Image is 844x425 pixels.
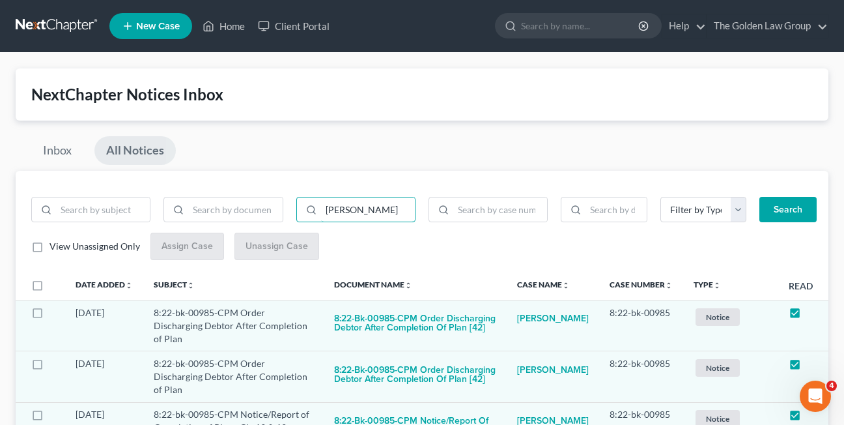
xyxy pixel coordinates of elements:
[31,84,813,105] div: NextChapter Notices Inbox
[696,308,740,326] span: Notice
[334,280,412,289] a: Document Nameunfold_more
[65,300,143,351] td: [DATE]
[696,359,740,377] span: Notice
[65,351,143,402] td: [DATE]
[694,280,721,289] a: Typeunfold_more
[188,198,282,222] input: Search by document name
[154,280,195,289] a: Subjectunfold_more
[517,357,589,383] a: [PERSON_NAME]
[321,198,415,222] input: Search by case name
[31,136,83,165] a: Inbox
[585,198,647,222] input: Search by date
[125,282,133,289] i: unfold_more
[800,381,831,412] iframe: Intercom live chat
[562,282,570,289] i: unfold_more
[707,14,828,38] a: The Golden Law Group
[76,280,133,289] a: Date Addedunfold_more
[694,357,768,379] a: Notice
[49,241,140,252] span: View Unassigned Only
[521,14,640,38] input: Search by name...
[662,14,706,38] a: Help
[143,351,324,402] td: 8:22-bk-00985-CPM Order Discharging Debtor After Completion of Plan
[517,306,589,332] a: [PERSON_NAME]
[517,280,570,289] a: Case Nameunfold_more
[665,282,673,289] i: unfold_more
[56,198,150,222] input: Search by subject
[599,351,683,402] td: 8:22-bk-00985
[334,306,496,342] button: 8:22-bk-00985-CPM Order Discharging Debtor After Completion of Plan [42]
[599,300,683,351] td: 8:22-bk-00985
[94,136,176,165] a: All Notices
[143,300,324,351] td: 8:22-bk-00985-CPM Order Discharging Debtor After Completion of Plan
[789,279,813,293] label: Read
[187,282,195,289] i: unfold_more
[196,14,251,38] a: Home
[453,198,547,222] input: Search by case number
[694,306,768,328] a: Notice
[826,381,837,391] span: 4
[610,280,673,289] a: Case Numberunfold_more
[759,197,817,223] button: Search
[136,22,180,31] span: New Case
[404,282,412,289] i: unfold_more
[334,357,496,392] button: 8:22-bk-00985-CPM Order Discharging Debtor After Completion of Plan [42]
[713,282,721,289] i: unfold_more
[251,14,336,38] a: Client Portal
